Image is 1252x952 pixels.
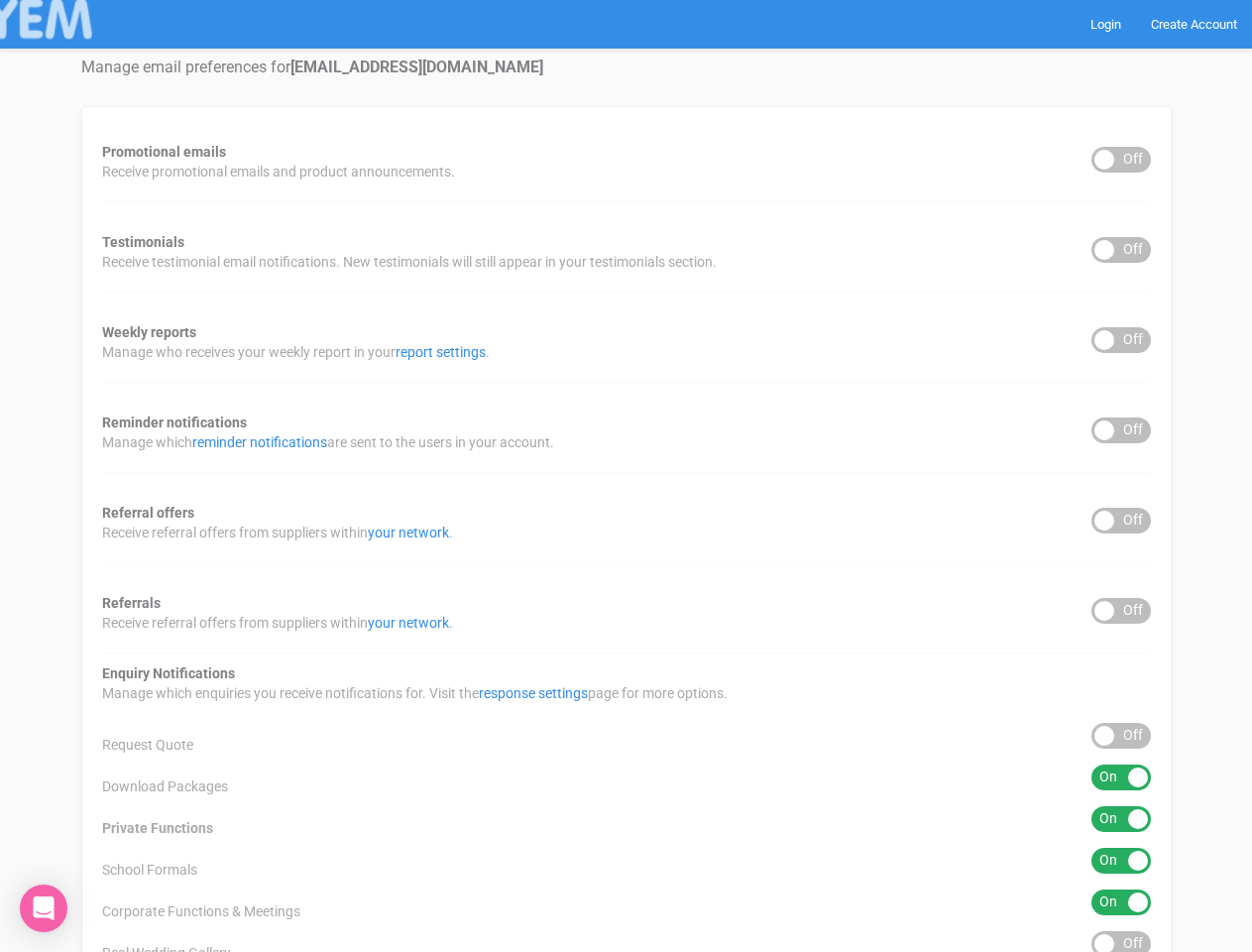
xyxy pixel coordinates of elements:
span: Download Packages [102,776,228,796]
strong: Weekly reports [102,324,196,340]
span: Manage who receives your weekly report in your . [102,342,490,362]
span: Private Functions [102,818,213,838]
a: reminder notifications [192,434,327,450]
strong: Enquiry Notifications [102,665,235,681]
span: Manage which enquiries you receive notifications for. Visit the page for more options. [102,683,728,703]
strong: Reminder notifications [102,415,247,430]
div: Open Intercom Messenger [20,885,67,932]
h4: Manage email preferences for [81,59,1172,76]
span: Manage which are sent to the users in your account. [102,432,554,452]
span: Receive referral offers from suppliers within . [102,523,453,542]
strong: Testimonials [102,234,184,250]
span: Receive referral offers from suppliers within . [102,613,453,633]
strong: Promotional emails [102,144,226,160]
a: your network [368,525,449,540]
strong: Referral offers [102,505,194,521]
a: response settings [479,685,588,701]
a: your network [368,615,449,631]
span: Receive promotional emails and product announcements. [102,162,455,181]
strong: Referrals [102,595,161,611]
a: report settings [396,344,486,360]
span: Corporate Functions & Meetings [102,901,300,921]
span: School Formals [102,860,197,880]
strong: [EMAIL_ADDRESS][DOMAIN_NAME] [290,58,543,76]
span: Request Quote [102,735,193,755]
span: Receive testimonial email notifications. New testimonials will still appear in your testimonials ... [102,252,717,272]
